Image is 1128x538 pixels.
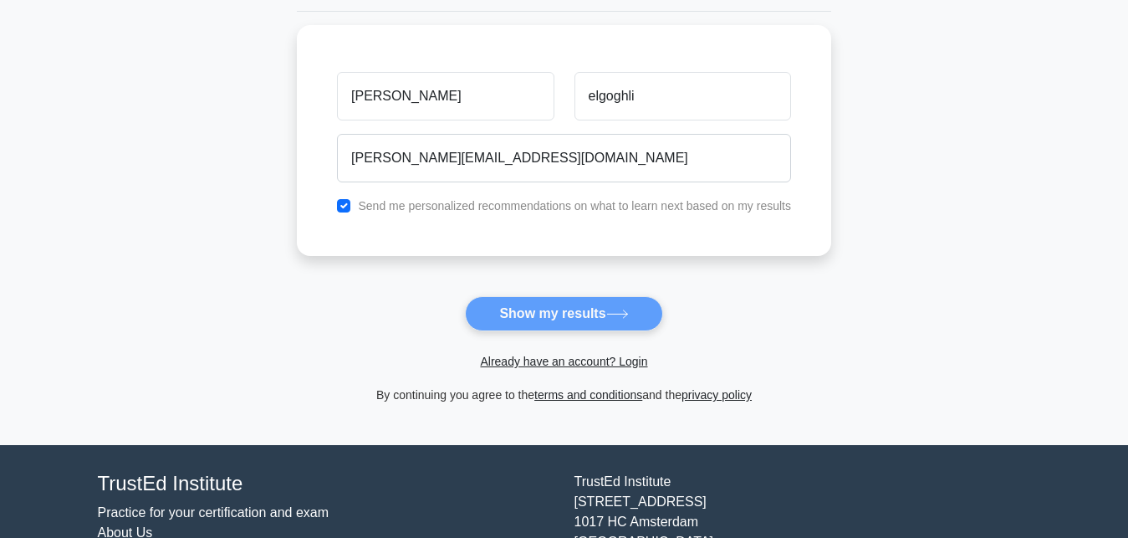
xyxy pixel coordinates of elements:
input: Email [337,134,791,182]
input: Last name [574,72,791,120]
h4: TrustEd Institute [98,472,554,496]
a: privacy policy [681,388,752,402]
label: Send me personalized recommendations on what to learn next based on my results [358,199,791,213]
a: terms and conditions [534,388,642,402]
a: Already have an account? Login [480,355,647,368]
input: First name [337,72,554,120]
div: By continuing you agree to the and the [287,385,841,405]
a: Practice for your certification and exam [98,505,329,520]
